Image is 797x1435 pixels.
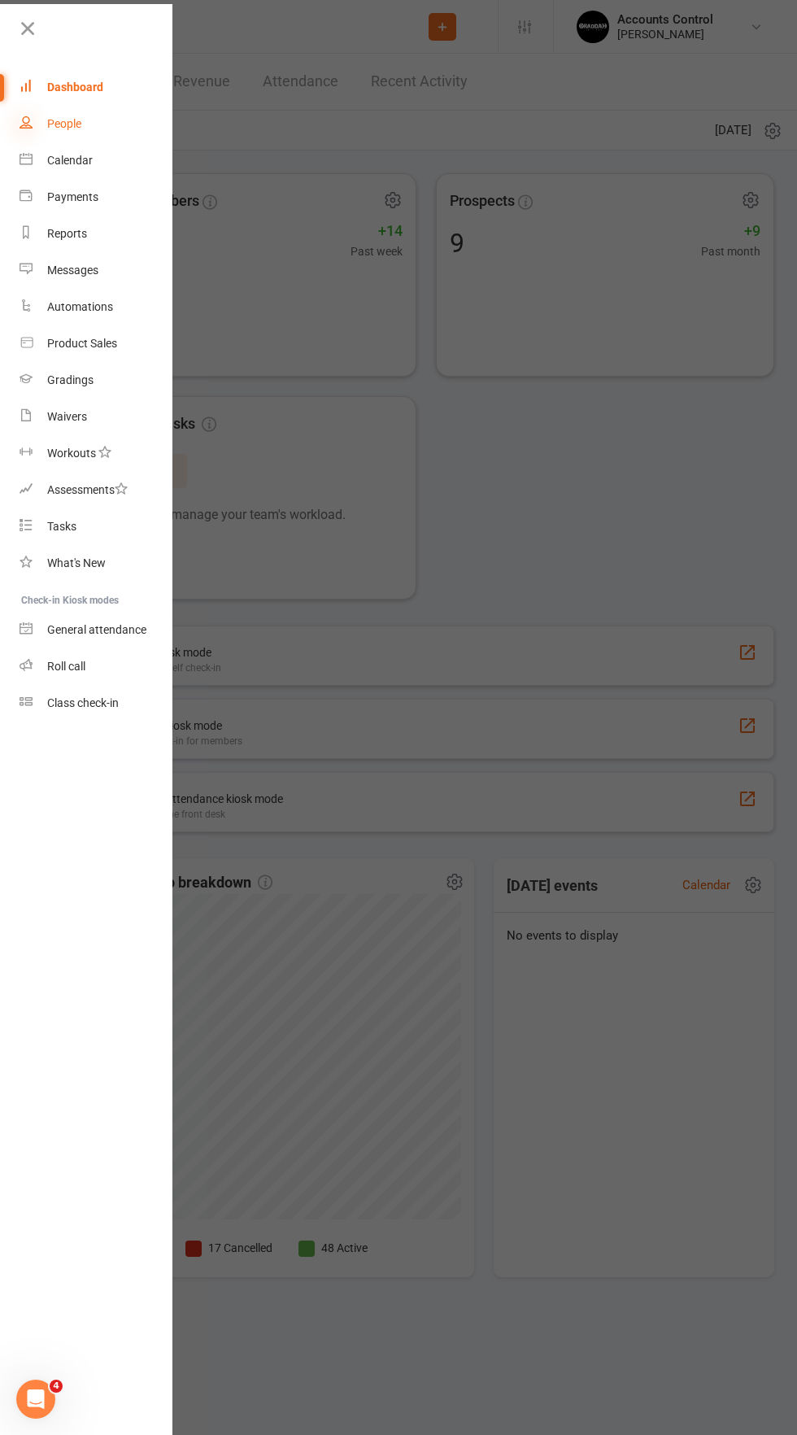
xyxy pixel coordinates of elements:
div: Calendar [47,154,93,167]
div: Class check-in [47,696,119,709]
a: Tasks [20,508,173,545]
a: Gradings [20,362,173,399]
a: Messages [20,252,173,289]
a: Class kiosk mode [20,685,173,722]
a: Waivers [20,399,173,435]
div: Automations [47,300,113,313]
a: General attendance kiosk mode [20,612,173,648]
div: Messages [47,264,98,277]
a: What's New [20,545,173,582]
div: Gradings [47,373,94,386]
div: Dashboard [47,81,103,94]
a: Product Sales [20,325,173,362]
span: 4 [50,1380,63,1393]
div: People [47,117,81,130]
iframe: Intercom live chat [16,1380,55,1419]
a: Dashboard [20,69,173,106]
div: What's New [47,556,106,569]
div: Roll call [47,660,85,673]
div: Product Sales [47,337,117,350]
a: People [20,106,173,142]
div: Waivers [47,410,87,423]
a: Reports [20,216,173,252]
a: Calendar [20,142,173,179]
a: Workouts [20,435,173,472]
div: Workouts [47,447,96,460]
div: Tasks [47,520,76,533]
a: Payments [20,179,173,216]
a: Automations [20,289,173,325]
div: Payments [47,190,98,203]
a: Roll call [20,648,173,685]
a: Assessments [20,472,173,508]
div: Reports [47,227,87,240]
div: Assessments [47,483,128,496]
div: General attendance [47,623,146,636]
